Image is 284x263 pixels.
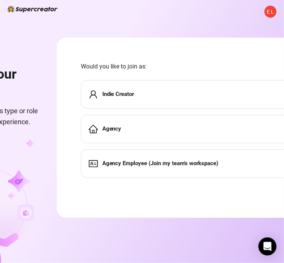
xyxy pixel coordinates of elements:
span: user [89,90,98,99]
strong: Agency [102,125,121,132]
img: logo [8,6,58,12]
strong: Agency Employee (Join my team's workspace) [102,160,219,167]
div: Open Intercom Messenger [258,237,276,255]
strong: Indie Creator [102,91,134,97]
span: E L [267,8,274,16]
span: home [89,125,98,134]
span: idcard [89,159,98,168]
